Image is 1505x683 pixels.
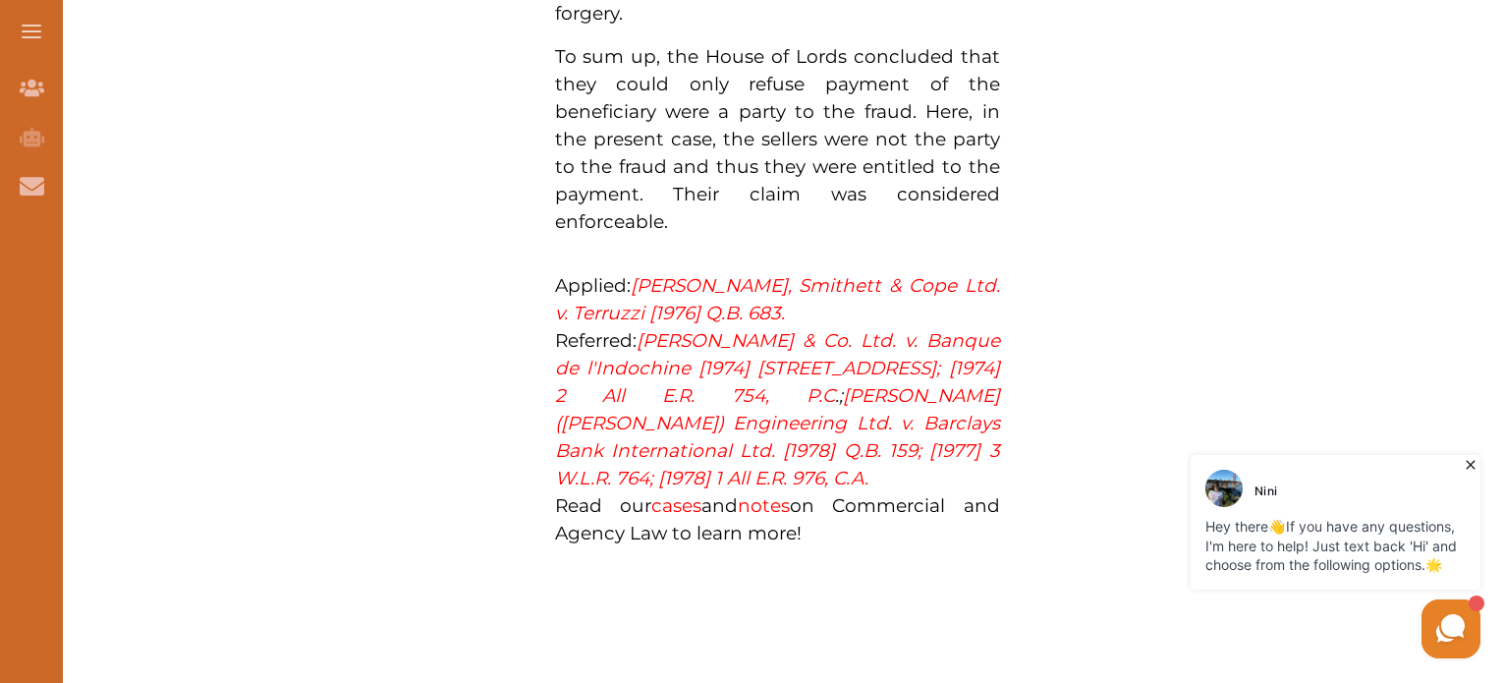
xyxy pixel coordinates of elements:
[555,274,1000,324] a: [PERSON_NAME], Smithett & Cope Ltd. v. Terruzzi [1976] Q.B. 683.
[738,494,790,517] a: notes
[555,45,1000,233] span: To sum up, the House of Lords concluded that they could only refuse payment of the beneficiary we...
[555,329,1000,407] a: [PERSON_NAME] & Co. Ltd. v. Banque de l'Indochine [1974] [STREET_ADDRESS]; [1974] 2 All E.R. 754,...
[651,494,701,517] a: cases
[1033,450,1485,663] iframe: HelpCrunch
[555,329,1000,489] span: Referred:
[555,384,1000,489] a: [PERSON_NAME] ([PERSON_NAME]) Engineering Ltd. v. Barclays Bank International Ltd. [1978] Q.B. 15...
[555,274,1000,324] span: Applied:
[555,329,1000,489] em: .;
[555,494,1000,544] span: Read our and on Commercial and Agency Law to learn more!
